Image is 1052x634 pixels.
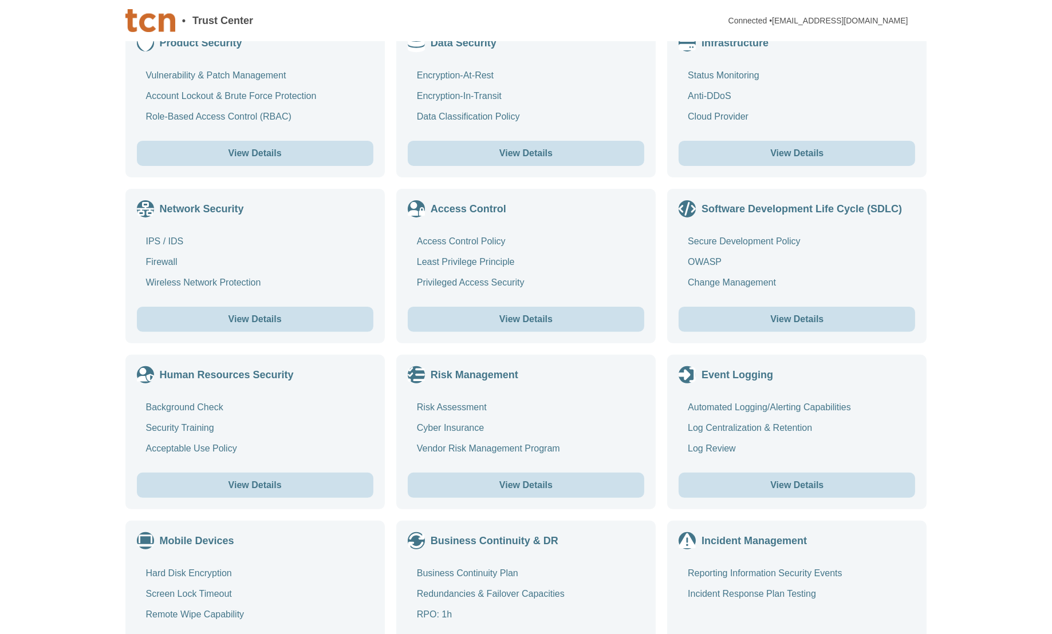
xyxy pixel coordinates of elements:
[137,473,373,498] button: View Details
[431,203,506,215] div: Access Control
[137,307,373,332] button: View Details
[417,236,506,247] div: Access Control Policy
[417,111,520,122] div: Data Classification Policy
[431,37,497,49] div: Data Security
[417,422,484,434] div: Cyber Insurance
[146,443,237,454] div: Acceptable Use Policy
[146,90,317,102] div: Account Lockout & Brute Force Protection
[146,111,291,122] div: Role-Based Access Control (RBAC)
[146,70,286,81] div: Vulnerability & Patch Management
[417,90,502,102] div: Encryption-In-Transit
[408,307,644,332] button: View Details
[160,535,234,546] div: Mobile Devices
[688,443,736,454] div: Log Review
[431,535,558,546] div: Business Continuity & DR
[688,402,851,413] div: Automated Logging/Alerting Capabilities
[679,141,915,166] button: View Details
[728,17,908,25] div: Connected • [EMAIL_ADDRESS][DOMAIN_NAME]
[146,609,245,620] div: Remote Wipe Capability
[146,422,214,434] div: Security Training
[688,90,731,102] div: Anti-DDoS
[146,236,184,247] div: IPS / IDS
[417,443,560,454] div: Vendor Risk Management Program
[417,277,525,288] div: Privileged Access Security
[679,307,915,332] button: View Details
[137,141,373,166] button: View Details
[417,588,565,600] div: Redundancies & Failover Capacities
[408,473,644,498] button: View Details
[146,256,178,268] div: Firewall
[417,609,452,620] div: RPO: 1h
[679,473,915,498] button: View Details
[688,256,722,268] div: OWASP
[417,70,494,81] div: Encryption-At-Rest
[688,277,776,288] div: Change Management
[702,535,807,546] div: Incident Management
[431,369,518,381] div: Risk Management
[417,568,518,579] div: Business Continuity Plan
[146,402,223,413] div: Background Check
[146,277,261,288] div: Wireless Network Protection
[688,422,812,434] div: Log Centralization & Retention
[192,15,253,26] span: Trust Center
[146,588,232,600] div: Screen Lock Timeout
[688,70,759,81] div: Status Monitoring
[182,15,186,26] span: •
[688,111,748,122] div: Cloud Provider
[702,37,769,49] div: Infrastructure
[688,568,842,579] div: Reporting Information Security Events
[125,9,175,32] img: Company Banner
[417,256,515,268] div: Least Privilege Principle
[160,203,244,215] div: Network Security
[688,236,801,247] div: Secure Development Policy
[688,588,816,600] div: Incident Response Plan Testing
[408,141,644,166] button: View Details
[702,369,773,381] div: Event Logging
[160,369,294,381] div: Human Resources Security
[417,402,487,413] div: Risk Assessment
[702,203,902,215] div: Software Development Life Cycle (SDLC)
[146,568,232,579] div: Hard Disk Encryption
[160,37,242,49] div: Product Security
